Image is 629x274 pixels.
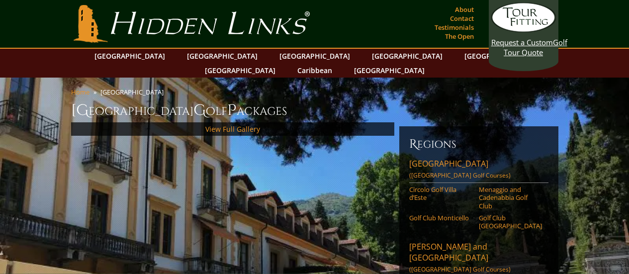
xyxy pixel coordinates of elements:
[448,11,476,25] a: Contact
[90,49,170,63] a: [GEOGRAPHIC_DATA]
[227,100,237,120] span: P
[409,214,472,222] a: Golf Club Monticello
[100,88,168,96] li: [GEOGRAPHIC_DATA]
[205,124,260,134] a: View Full Gallery
[182,49,263,63] a: [GEOGRAPHIC_DATA]
[479,214,542,230] a: Golf Club [GEOGRAPHIC_DATA]
[409,136,548,152] h6: Regions
[459,49,540,63] a: [GEOGRAPHIC_DATA]
[443,29,476,43] a: The Open
[200,63,280,78] a: [GEOGRAPHIC_DATA]
[432,20,476,34] a: Testimonials
[349,63,430,78] a: [GEOGRAPHIC_DATA]
[409,158,548,183] a: [GEOGRAPHIC_DATA]([GEOGRAPHIC_DATA] Golf Courses)
[409,185,472,202] a: Circolo Golf Villa d’Este
[367,49,448,63] a: [GEOGRAPHIC_DATA]
[71,100,558,120] h1: [GEOGRAPHIC_DATA] olf ackages
[292,63,337,78] a: Caribbean
[409,171,511,180] span: ([GEOGRAPHIC_DATA] Golf Courses)
[193,100,206,120] span: G
[71,88,90,96] a: Home
[452,2,476,16] a: About
[491,37,553,47] span: Request a Custom
[491,2,556,57] a: Request a CustomGolf Tour Quote
[479,185,542,210] a: Menaggio and Cadenabbia Golf Club
[409,265,511,274] span: ([GEOGRAPHIC_DATA] Golf Courses)
[274,49,355,63] a: [GEOGRAPHIC_DATA]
